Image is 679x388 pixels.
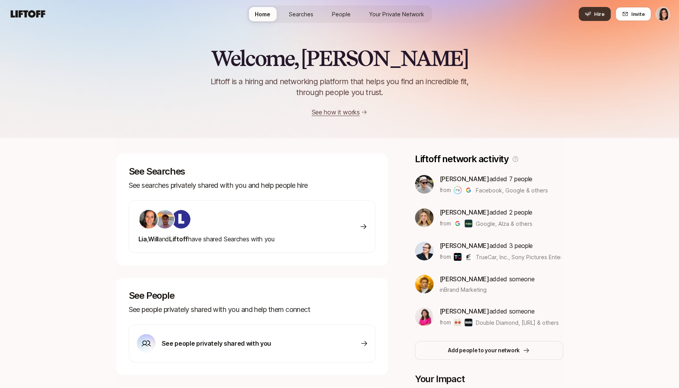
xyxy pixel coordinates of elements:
[129,290,375,301] p: See People
[326,7,357,21] a: People
[454,186,461,194] img: Facebook
[201,76,479,98] p: Liftoff is a hiring and networking platform that helps you find an incredible fit, through people...
[615,7,651,21] button: Invite
[465,319,472,326] img: Avantos.ai
[172,210,190,229] img: ACg8ocKIuO9-sklR2KvA8ZVJz4iZ_g9wtBiQREC3t8A94l4CTg=s160-c
[129,180,375,191] p: See searches privately shared with you and help people hire
[415,341,563,360] button: Add people to your network
[148,235,159,243] span: Will
[147,235,149,243] span: ,
[289,10,313,18] span: Searches
[440,275,489,283] span: [PERSON_NAME]
[440,208,489,216] span: [PERSON_NAME]
[283,7,320,21] a: Searches
[440,242,489,249] span: [PERSON_NAME]
[312,108,360,116] a: See how it works
[440,174,548,184] p: added 7 people
[440,306,559,316] p: added someone
[169,235,188,243] span: Liftoff
[369,10,424,18] span: Your Private Network
[415,175,434,194] img: 309eadd5_a888_45ff_9bfc_191f45ad34bd.jfif
[162,338,271,348] p: See people privately shared with you
[211,47,468,70] h2: Welcome, [PERSON_NAME]
[363,7,430,21] a: Your Private Network
[415,154,509,165] p: Liftoff network activity
[475,220,532,228] span: Google, Alza & others
[440,207,532,217] p: added 2 people
[129,166,375,177] p: See Searches
[475,186,548,194] span: Facebook, Google & others
[415,242,434,260] img: c9fdc6f7_fd49_4133_ae5a_6749e2d568be.jpg
[448,346,520,355] p: Add people to your network
[138,235,275,243] span: have shared Searches with you
[440,252,451,262] p: from
[656,7,670,21] button: Eleanor Morgan
[249,7,276,21] a: Home
[440,286,487,294] span: in Brand Marketing
[415,374,563,385] p: Your Impact
[454,319,461,326] img: Double Diamond
[440,307,489,315] span: [PERSON_NAME]
[594,10,605,18] span: Hire
[332,10,351,18] span: People
[440,175,489,183] span: [PERSON_NAME]
[465,253,472,261] img: Sony Pictures Entertainment
[440,185,451,195] p: from
[440,219,451,228] p: from
[579,7,611,21] button: Hire
[138,235,147,243] span: Lia
[440,241,561,251] p: added 3 people
[454,253,461,261] img: TrueCar, Inc.
[440,318,451,327] p: from
[415,307,434,326] img: 9e09e871_5697_442b_ae6e_b16e3f6458f8.jpg
[440,274,535,284] p: added someone
[631,10,644,18] span: Invite
[465,220,472,227] img: Alza
[415,208,434,227] img: f9fb6e99_f038_4030_a43b_0d724dd62938.jpg
[129,304,375,315] p: See people privately shared with you and help them connect
[139,210,158,229] img: 490561b5_2133_45f3_8e39_178badb376a1.jpg
[454,220,461,227] img: Google
[475,319,558,326] span: Double Diamond, [URL] & others
[255,10,270,18] span: Home
[415,275,434,293] img: c749752d_5ea4_4c6b_8935_6918de9c0300.jpg
[656,7,669,21] img: Eleanor Morgan
[155,210,174,229] img: ACg8ocJgLS4_X9rs-p23w7LExaokyEoWgQo9BGx67dOfttGDosg=s160-c
[475,254,607,260] span: TrueCar, Inc., Sony Pictures Entertainment & others
[465,186,472,194] img: Google
[159,235,169,243] span: and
